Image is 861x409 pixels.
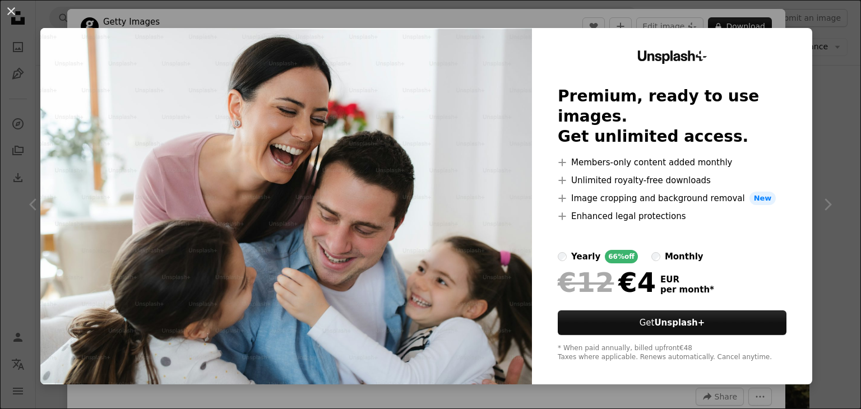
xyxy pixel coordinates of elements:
[571,250,600,263] div: yearly
[660,285,714,295] span: per month *
[660,275,714,285] span: EUR
[558,156,786,169] li: Members-only content added monthly
[605,250,638,263] div: 66% off
[558,210,786,223] li: Enhanced legal protections
[558,86,786,147] h2: Premium, ready to use images. Get unlimited access.
[558,252,567,261] input: yearly66%off
[651,252,660,261] input: monthly
[558,268,614,297] span: €12
[558,344,786,362] div: * When paid annually, billed upfront €48 Taxes where applicable. Renews automatically. Cancel any...
[558,310,786,335] button: GetUnsplash+
[558,268,656,297] div: €4
[665,250,703,263] div: monthly
[558,174,786,187] li: Unlimited royalty-free downloads
[654,318,705,328] strong: Unsplash+
[558,192,786,205] li: Image cropping and background removal
[749,192,776,205] span: New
